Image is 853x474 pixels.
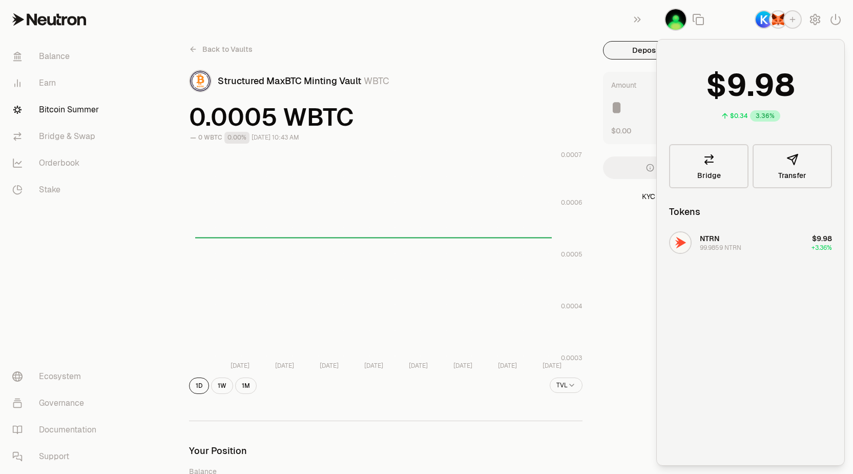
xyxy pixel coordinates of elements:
[4,363,111,390] a: Ecosystem
[4,390,111,417] a: Governance
[4,123,111,150] a: Bridge & Swap
[189,446,582,456] h3: Your Position
[812,244,832,252] span: +3.36%
[364,75,389,87] span: WBTC
[561,354,582,362] tspan: 0.0003
[4,96,111,123] a: Bitcoin Summer
[665,9,686,30] img: Ledger - Cosmos
[230,362,249,370] tspan: [DATE]
[319,362,338,370] tspan: [DATE]
[697,172,721,179] span: Bridge
[224,132,249,144] div: 0.00%
[453,362,472,370] tspan: [DATE]
[275,362,294,370] tspan: [DATE]
[202,44,253,54] span: Back to Vaults
[189,378,209,394] button: 1D
[561,250,582,259] tspan: 0.0005
[4,43,111,70] a: Balance
[770,11,786,28] img: MetaMask
[700,244,741,252] div: 99.9859 NTRN
[611,125,631,136] button: $0.00
[663,227,838,258] button: NTRN LogoNTRN99.9859 NTRN$9.98+3.36%
[756,11,772,28] img: Keplr
[542,362,561,370] tspan: [DATE]
[611,80,636,90] div: Amount
[4,417,111,443] a: Documentation
[550,378,582,393] button: TVL
[812,234,832,243] span: $9.98
[669,144,748,188] a: Bridge
[603,156,779,179] button: This Vault is paused
[218,75,361,87] span: Structured MaxBTC Minting Vault
[4,150,111,176] a: Orderbook
[700,234,719,243] span: NTRN
[252,132,299,144] div: [DATE] 10:43 AM
[235,378,257,394] button: 1M
[603,191,779,202] div: KYC required
[669,205,700,219] div: Tokens
[4,176,111,203] a: Stake
[189,105,582,129] span: 0.0005 WBTC
[198,132,222,144] div: 0 WBTC
[4,443,111,470] a: Support
[4,70,111,96] a: Earn
[730,112,748,120] div: $0.34
[753,144,832,188] button: Transfer
[670,232,691,253] img: NTRN Logo
[561,302,582,310] tspan: 0.0004
[561,151,582,159] tspan: 0.0007
[778,172,806,179] span: Transfer
[408,362,427,370] tspan: [DATE]
[497,362,516,370] tspan: [DATE]
[190,71,211,91] img: WBTC Logo
[750,110,780,122] div: 3.36%
[211,378,233,394] button: 1W
[664,8,687,31] button: Ledger - Cosmos
[755,10,802,29] button: KeplrMetaMask
[603,41,690,60] button: Deposit
[364,362,383,370] tspan: [DATE]
[189,41,253,57] a: Back to Vaults
[561,199,582,207] tspan: 0.0006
